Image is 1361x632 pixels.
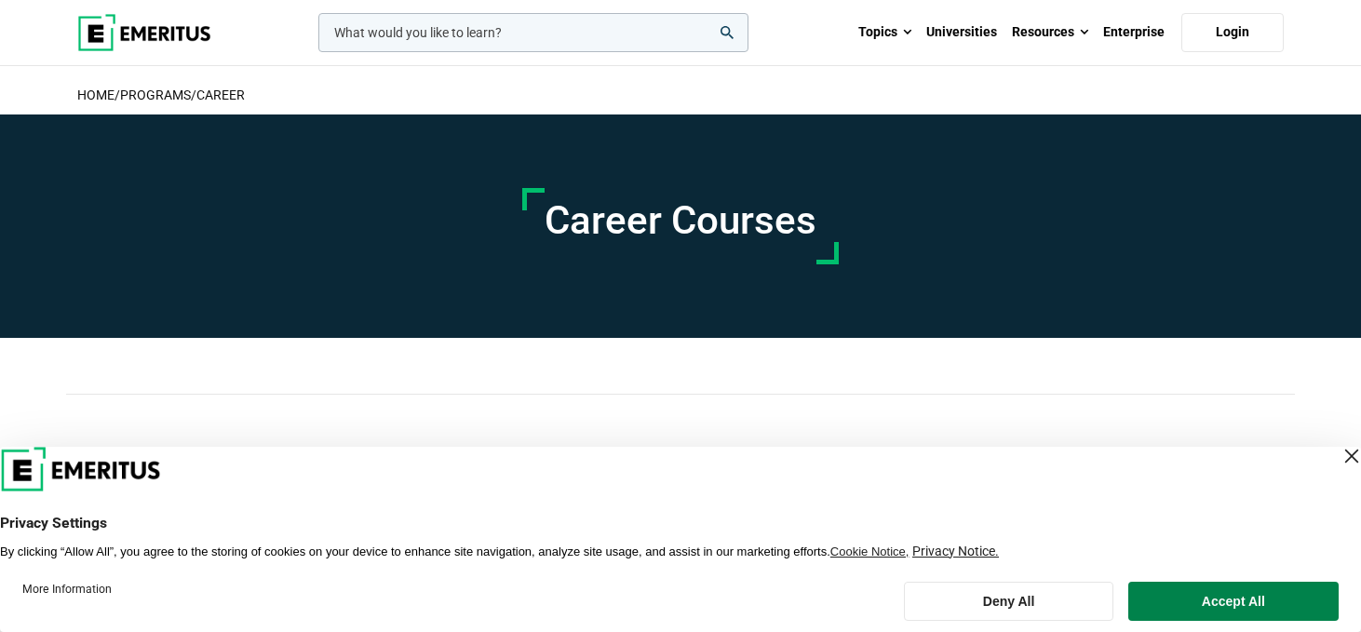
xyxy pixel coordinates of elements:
[77,87,115,102] a: home
[1181,13,1284,52] a: Login
[318,13,748,52] input: woocommerce-product-search-field-0
[120,87,191,102] a: Programs
[196,87,245,102] a: Career
[545,197,816,244] h1: Career Courses
[77,75,1284,114] h2: / /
